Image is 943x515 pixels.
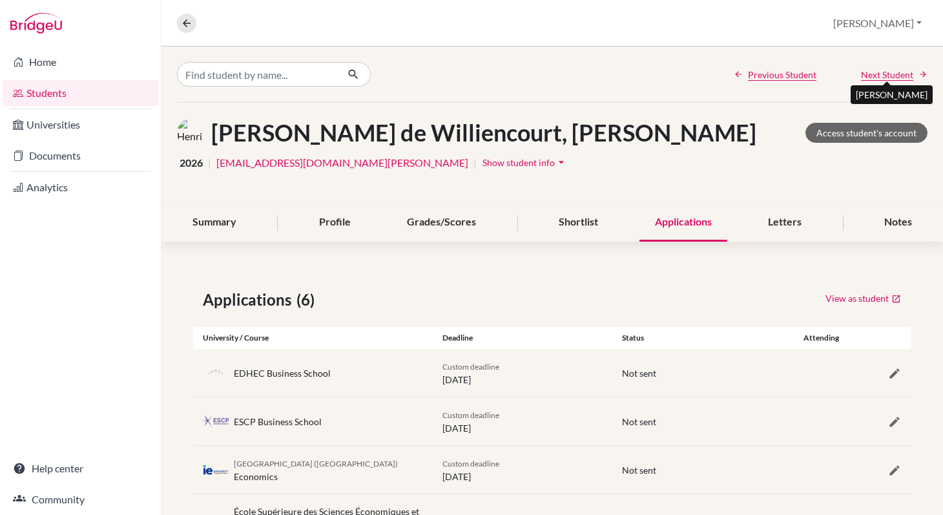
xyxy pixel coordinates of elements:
div: Letters [752,204,817,242]
div: Profile [304,204,366,242]
div: Attending [792,332,852,344]
button: [PERSON_NAME] [827,11,927,36]
a: Next Student [861,68,927,81]
a: Analytics [3,174,158,200]
i: arrow_drop_down [555,156,568,169]
span: Applications [203,288,296,311]
span: Not sent [622,465,656,476]
span: Previous Student [748,68,816,81]
div: [DATE] [433,408,612,435]
input: Find student by name... [177,62,337,87]
a: Students [3,80,158,106]
h1: [PERSON_NAME] de Williencourt, [PERSON_NAME] [211,119,756,147]
span: (6) [296,288,320,311]
div: Grades/Scores [391,204,492,242]
span: Custom deadline [442,362,499,372]
img: Henri Asselin de Williencourt's avatar [177,118,206,147]
div: Applications [639,204,727,242]
button: Show student infoarrow_drop_down [482,152,568,173]
a: View as student [825,288,902,308]
img: fr_escpp_gfg3ap5b.png [203,415,229,427]
a: Universities [3,112,158,138]
span: Custom deadline [442,459,499,468]
span: Not sent [622,416,656,427]
span: Custom deadline [442,410,499,420]
span: | [473,155,477,171]
span: 2026 [180,155,203,171]
div: Status [612,332,792,344]
img: default-university-logo-42dd438d0b49c2174d4c41c49dcd67eec2da6d16b3a2f6d5de70cc347232e317.png [203,360,229,386]
div: ESCP Business School [234,415,322,428]
span: Not sent [622,368,656,379]
a: Home [3,49,158,75]
span: | [208,155,211,171]
div: Summary [177,204,252,242]
a: Help center [3,456,158,481]
div: EDHEC Business School [234,366,331,380]
a: Access student's account [805,123,927,143]
img: es_ie_ppg3uco7.png [203,465,229,475]
div: University / Course [193,332,433,344]
a: Documents [3,143,158,169]
img: Bridge-U [10,13,62,34]
div: Economics [234,456,398,483]
div: Shortlist [543,204,614,242]
a: [EMAIL_ADDRESS][DOMAIN_NAME][PERSON_NAME] [216,155,468,171]
div: Notes [869,204,927,242]
span: Next Student [861,68,913,81]
div: [DATE] [433,359,612,386]
span: Show student info [482,157,555,168]
a: Community [3,487,158,512]
div: [DATE] [433,456,612,483]
a: Previous Student [734,68,816,81]
span: [GEOGRAPHIC_DATA] ([GEOGRAPHIC_DATA]) [234,459,398,468]
div: Deadline [433,332,612,344]
div: [PERSON_NAME] [851,85,933,104]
